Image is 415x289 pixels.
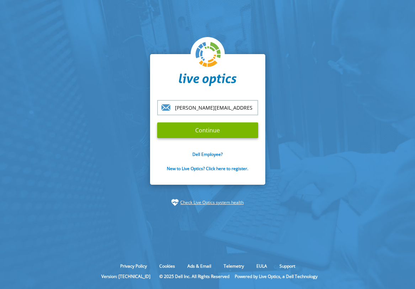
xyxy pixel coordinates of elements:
[180,199,244,206] a: Check Live Optics system health
[182,263,217,269] a: Ads & Email
[167,165,248,172] a: New to Live Optics? Click here to register.
[251,263,272,269] a: EULA
[196,42,221,68] img: liveoptics-logo.svg
[156,273,233,279] li: © 2025 Dell Inc. All Rights Reserved
[218,263,249,269] a: Telemetry
[171,199,179,206] img: status-check-icon.svg
[179,73,236,86] img: liveoptics-word.svg
[157,122,258,138] input: Continue
[274,263,300,269] a: Support
[154,263,180,269] a: Cookies
[235,273,318,279] li: Powered by Live Optics, a Dell Technology
[157,100,258,115] input: email@address.com
[98,273,154,279] li: Version: [TECHNICAL_ID]
[192,151,223,157] a: Dell Employee?
[115,263,152,269] a: Privacy Policy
